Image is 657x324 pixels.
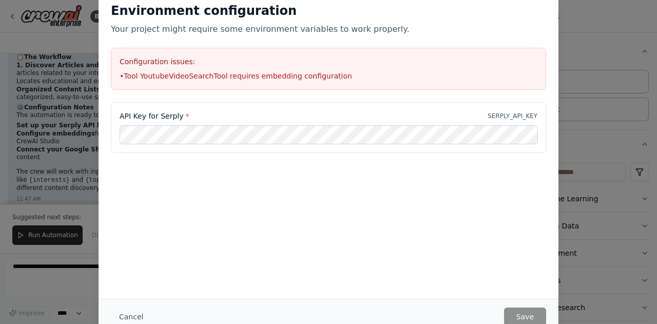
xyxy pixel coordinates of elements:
p: Your project might require some environment variables to work properly. [111,23,546,35]
p: SERPLY_API_KEY [488,112,537,120]
li: • Tool YoutubeVideoSearchTool requires embedding configuration [120,71,537,81]
h2: Environment configuration [111,3,546,19]
h3: Configuration issues: [120,56,537,67]
label: API Key for Serply [120,111,189,121]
